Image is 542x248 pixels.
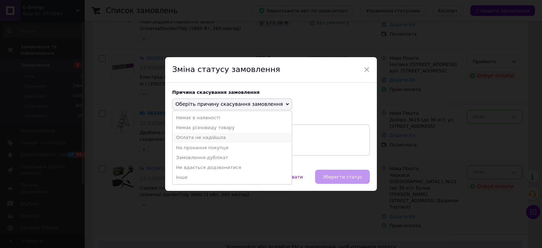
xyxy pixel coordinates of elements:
li: Не вдається додзвонитися [173,163,292,173]
li: Оплата не надійшла [173,133,292,143]
div: Зміна статусу замовлення [165,57,377,83]
span: Оберіть причину скасування замовлення [175,101,283,107]
div: Причина скасування замовлення [172,90,370,95]
span: × [363,63,370,75]
li: Немає різновиду товару [173,123,292,133]
li: На прохання покупця [173,143,292,153]
li: Інше [173,173,292,182]
li: Немає в наявності [173,113,292,123]
li: Замовлення-дублікат [173,153,292,163]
